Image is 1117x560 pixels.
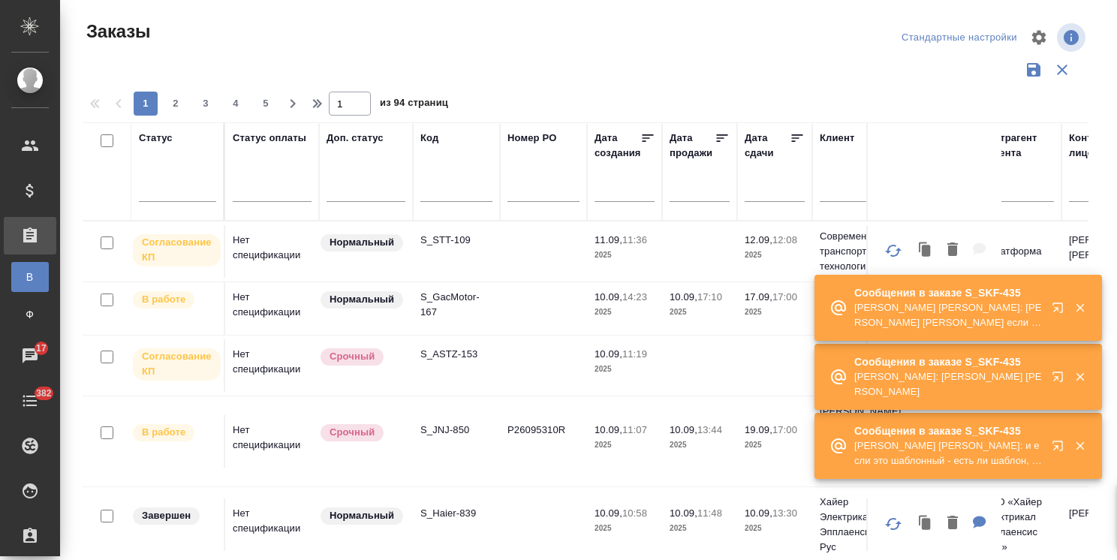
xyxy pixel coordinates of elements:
[224,92,248,116] button: 4
[420,290,492,320] p: S_GacMotor-167
[982,131,1054,161] div: Контрагент клиента
[595,424,622,435] p: 10.09,
[225,225,319,278] td: Нет спецификации
[595,248,655,263] p: 2025
[820,131,854,146] div: Клиент
[854,354,1042,369] p: Сообщения в заказе S_SKF-435
[670,291,697,303] p: 10.09,
[595,234,622,245] p: 11.09,
[745,438,805,453] p: 2025
[194,92,218,116] button: 3
[142,292,185,307] p: В работе
[1048,56,1076,84] button: Сбросить фильтры
[139,131,173,146] div: Статус
[911,235,940,266] button: Клонировать
[225,339,319,392] td: Нет спецификации
[319,347,405,367] div: Выставляется автоматически, если на указанный объем услуг необходимо больше времени в стандартном...
[327,131,384,146] div: Доп. статус
[854,285,1042,300] p: Сообщения в заказе S_SKF-435
[330,349,375,364] p: Срочный
[745,131,790,161] div: Дата сдачи
[595,438,655,453] p: 2025
[380,94,448,116] span: из 94 страниц
[131,290,216,310] div: Выставляет ПМ после принятия заказа от КМа
[19,269,41,285] span: В
[745,305,805,320] p: 2025
[142,425,185,440] p: В работе
[1043,293,1079,329] button: Открыть в новой вкладке
[854,300,1042,330] p: [PERSON_NAME] [PERSON_NAME]: [PERSON_NAME] [PERSON_NAME] если только попробовать с листа дать в п...
[1057,23,1088,52] span: Посмотреть информацию
[595,305,655,320] p: 2025
[319,423,405,443] div: Выставляется автоматически, если на указанный объем услуг необходимо больше времени в стандартном...
[27,386,61,401] span: 382
[319,290,405,310] div: Статус по умолчанию для стандартных заказов
[330,235,394,250] p: Нормальный
[164,92,188,116] button: 2
[319,506,405,526] div: Статус по умолчанию для стандартных заказов
[11,262,49,292] a: В
[940,235,965,266] button: Удалить
[225,282,319,335] td: Нет спецификации
[898,26,1021,50] div: split button
[420,347,492,362] p: S_ASTZ-153
[1021,20,1057,56] span: Настроить таблицу
[330,508,394,523] p: Нормальный
[194,96,218,111] span: 3
[11,300,49,330] a: Ф
[670,438,730,453] p: 2025
[420,506,492,521] p: S_Haier-839
[595,348,622,360] p: 10.09,
[745,424,772,435] p: 19.09,
[595,291,622,303] p: 10.09,
[595,362,655,377] p: 2025
[225,498,319,551] td: Нет спецификации
[622,234,647,245] p: 11:36
[164,96,188,111] span: 2
[697,424,722,435] p: 13:44
[622,348,647,360] p: 11:19
[772,507,797,519] p: 13:30
[745,521,805,536] p: 2025
[697,507,722,519] p: 11:48
[670,305,730,320] p: 2025
[142,235,212,265] p: Согласование КП
[1064,370,1095,384] button: Закрыть
[330,425,375,440] p: Срочный
[982,229,1054,274] p: АО «Платформа А»
[1043,431,1079,467] button: Открыть в новой вкладке
[670,521,730,536] p: 2025
[820,229,892,274] p: Современные транспортные технологии
[131,423,216,443] div: Выставляет ПМ после принятия заказа от КМа
[1064,301,1095,315] button: Закрыть
[1019,56,1048,84] button: Сохранить фильтры
[1064,439,1095,453] button: Закрыть
[142,508,191,523] p: Завершен
[622,424,647,435] p: 11:07
[254,92,278,116] button: 5
[4,382,56,420] a: 382
[254,96,278,111] span: 5
[622,507,647,519] p: 10:58
[854,423,1042,438] p: Сообщения в заказе S_SKF-435
[131,506,216,526] div: Выставляет КМ при направлении счета или после выполнения всех работ/сдачи заказа клиенту. Окончат...
[595,131,640,161] div: Дата создания
[670,507,697,519] p: 10.09,
[27,341,56,356] span: 17
[595,521,655,536] p: 2025
[319,233,405,253] div: Статус по умолчанию для стандартных заказов
[1043,362,1079,398] button: Открыть в новой вкладке
[19,307,41,322] span: Ф
[745,248,805,263] p: 2025
[83,20,150,44] span: Заказы
[224,96,248,111] span: 4
[697,291,722,303] p: 17:10
[420,423,492,438] p: S_JNJ-850
[4,337,56,375] a: 17
[420,131,438,146] div: Код
[670,131,715,161] div: Дата продажи
[854,438,1042,468] p: [PERSON_NAME] [PERSON_NAME]: и если это шаблонный - есть ли шаблон, пришлите в чате плиз
[420,233,492,248] p: S_STT-109
[854,369,1042,399] p: [PERSON_NAME]: [PERSON_NAME] [PERSON_NAME]
[745,291,772,303] p: 17.09,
